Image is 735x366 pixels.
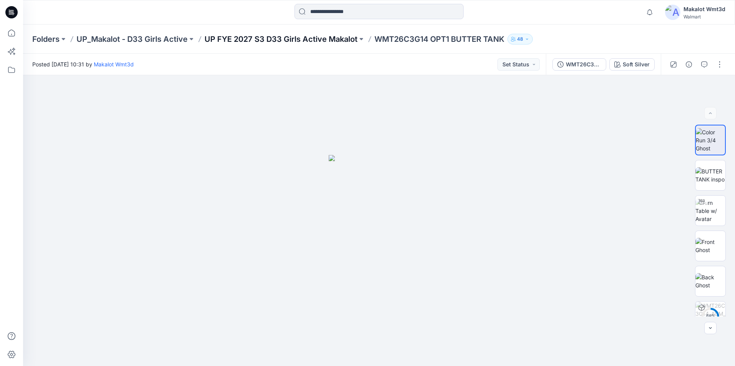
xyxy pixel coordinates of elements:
a: Makalot Wmt3d [94,61,134,68]
div: Makalot Wmt3d [683,5,725,14]
a: UP_Makalot - D33 Girls Active [76,34,188,45]
button: Details [683,58,695,71]
div: 68 % [701,313,720,320]
button: WMT26C3G14_ADM_OPT1_BUTTER TANK [552,58,606,71]
p: 48 [517,35,523,43]
button: 48 [507,34,533,45]
a: Folders [32,34,60,45]
p: WMT26C3G14 OPT1 BUTTER TANK [374,34,504,45]
div: WMT26C3G14_ADM_OPT1_BUTTER TANK [566,60,601,69]
img: Color Run 3/4 Ghost [696,128,725,152]
a: UP FYE 2027 S3 D33 Girls Active Makalot [205,34,358,45]
img: Back Ghost [695,273,725,289]
img: eyJhbGciOiJIUzI1NiIsImtpZCI6IjAiLCJzbHQiOiJzZXMiLCJ0eXAiOiJKV1QifQ.eyJkYXRhIjp7InR5cGUiOiJzdG9yYW... [329,155,429,366]
button: Soft Silver [609,58,655,71]
div: Walmart [683,14,725,20]
img: BUTTER TANK inspo [695,167,725,183]
img: WMT26C3G14_ADM_OPT1_BUTTER TANK Soft Silver [695,302,725,331]
div: Soft Silver [623,60,650,69]
img: Turn Table w/ Avatar [695,199,725,223]
img: Front Ghost [695,238,725,254]
img: avatar [665,5,680,20]
span: Posted [DATE] 10:31 by [32,60,134,68]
